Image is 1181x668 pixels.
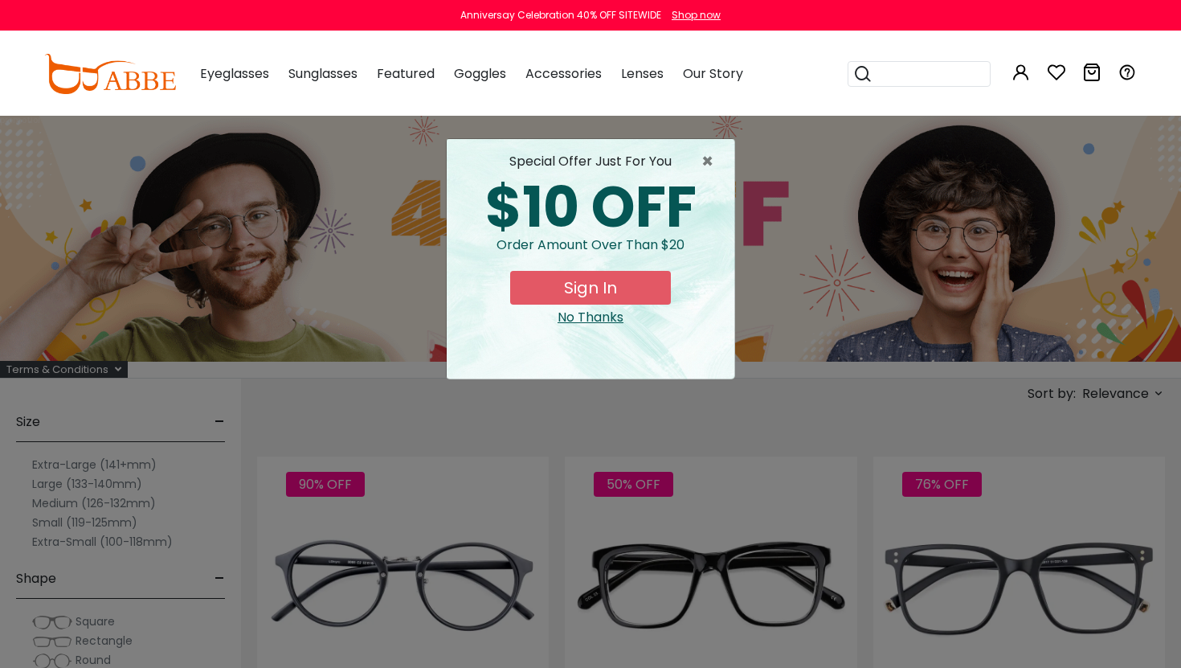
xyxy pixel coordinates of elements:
span: Our Story [683,64,743,83]
div: special offer just for you [460,152,721,171]
span: Sunglasses [288,64,358,83]
span: × [701,152,721,171]
div: Close [460,308,721,327]
div: Anniversay Celebration 40% OFF SITEWIDE [460,8,661,23]
button: Close [701,152,721,171]
span: Lenses [621,64,664,83]
div: Shop now [672,8,721,23]
div: $10 OFF [460,179,721,236]
span: Accessories [525,64,602,83]
span: Featured [377,64,435,83]
span: Eyeglasses [200,64,269,83]
button: Sign In [510,271,671,305]
div: Order amount over than $20 [460,236,721,271]
a: Shop now [664,8,721,22]
span: Goggles [454,64,506,83]
img: abbeglasses.com [44,54,176,94]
